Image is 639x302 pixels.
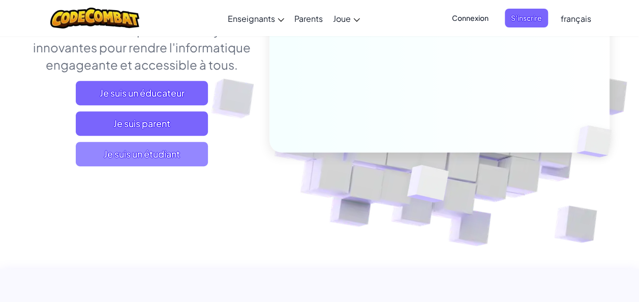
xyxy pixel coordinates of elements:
[559,104,635,178] img: Overlap cubes
[76,81,208,105] a: Je suis un éducateur
[561,13,591,24] span: français
[289,5,328,32] a: Parents
[333,13,351,24] span: Joue
[30,21,254,73] p: On crée des expériences de jeu innovantes pour rendre l'informatique engageante et accessible à t...
[76,142,208,166] button: Je suis un étudiant
[382,143,473,228] img: Overlap cubes
[50,8,139,28] img: CodeCombat logo
[505,9,548,27] button: S'inscrire
[76,111,208,136] a: Je suis parent
[556,5,596,32] a: français
[328,5,365,32] a: Joue
[223,5,289,32] a: Enseignants
[228,13,275,24] span: Enseignants
[446,9,495,27] button: Connexion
